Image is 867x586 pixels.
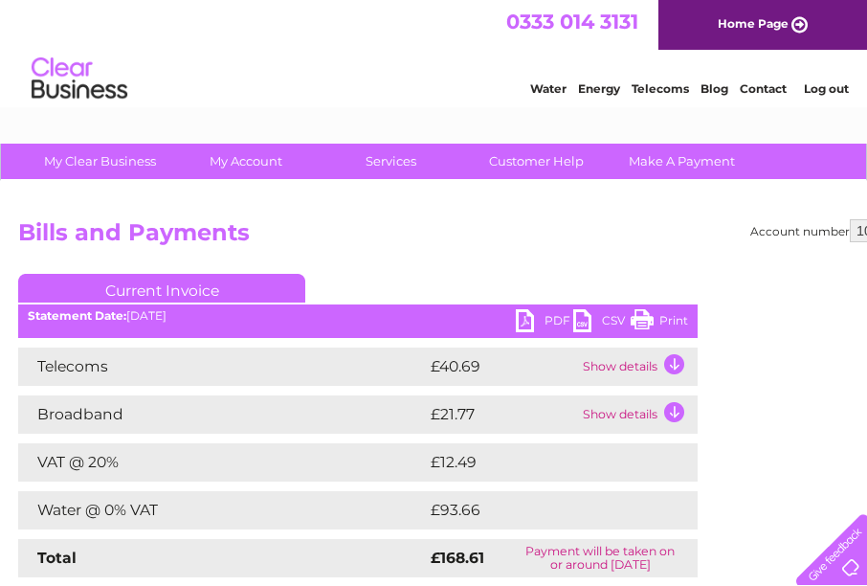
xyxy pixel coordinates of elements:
[578,348,698,386] td: Show details
[18,274,305,303] a: Current Invoice
[37,549,77,567] strong: Total
[312,144,470,179] a: Services
[167,144,324,179] a: My Account
[700,81,728,96] a: Blog
[503,539,698,577] td: Payment will be taken on or around [DATE]
[530,81,567,96] a: Water
[457,144,615,179] a: Customer Help
[578,81,620,96] a: Energy
[426,491,660,530] td: £93.66
[603,144,761,179] a: Make A Payment
[18,395,426,434] td: Broadband
[18,443,426,482] td: VAT @ 20%
[426,443,657,482] td: £12.49
[506,10,638,34] a: 0333 014 3131
[573,309,631,337] a: CSV
[740,81,787,96] a: Contact
[578,395,698,434] td: Show details
[426,348,578,386] td: £40.69
[804,81,849,96] a: Log out
[31,50,128,108] img: logo.png
[18,348,426,386] td: Telecoms
[28,308,126,323] b: Statement Date:
[632,81,689,96] a: Telecoms
[516,309,573,337] a: PDF
[18,491,426,530] td: Water @ 0% VAT
[631,309,688,337] a: Print
[21,144,179,179] a: My Clear Business
[431,549,484,567] strong: £168.61
[18,309,698,323] div: [DATE]
[426,395,578,434] td: £21.77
